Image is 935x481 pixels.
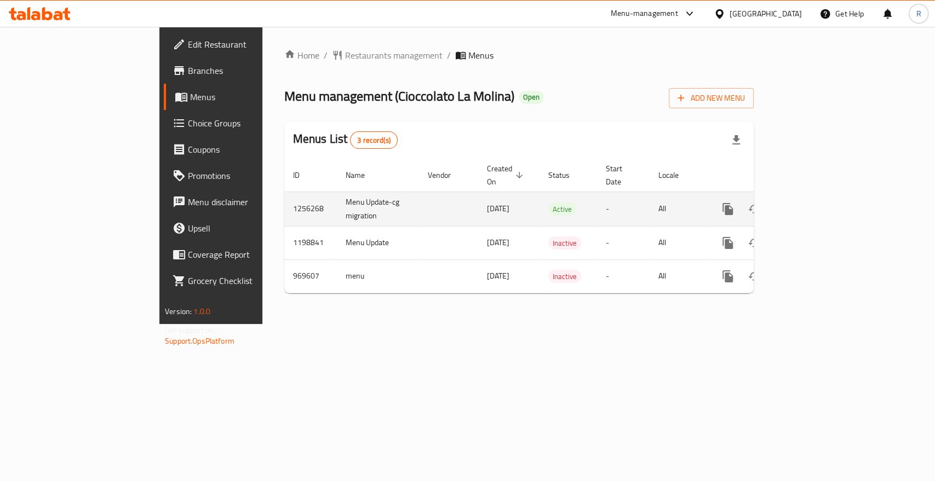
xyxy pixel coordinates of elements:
li: / [447,49,451,62]
span: ID [293,169,314,182]
span: Version: [165,304,192,318]
span: Start Date [606,162,636,188]
span: Coverage Report [188,248,307,261]
span: Open [519,92,544,102]
span: Add New Menu [678,91,745,105]
a: Support.OpsPlatform [165,334,234,348]
td: Menu Update [337,226,419,259]
a: Grocery Checklist [164,268,316,294]
span: Upsell [188,222,307,235]
a: Menu disclaimer [164,189,316,215]
div: [GEOGRAPHIC_DATA] [730,8,802,20]
a: Promotions [164,163,316,189]
td: All [650,226,706,259]
td: All [650,192,706,226]
span: Name [346,169,379,182]
button: more [715,230,741,256]
a: Choice Groups [164,110,316,136]
span: [DATE] [487,269,509,283]
span: Get support on: [165,323,215,337]
span: R [916,8,921,20]
h2: Menus List [293,131,398,149]
span: Created On [487,162,526,188]
span: Menus [190,90,307,103]
span: 1.0.0 [193,304,210,318]
span: Menu disclaimer [188,195,307,208]
button: more [715,196,741,222]
td: Menu Update-cg migration [337,192,419,226]
a: Restaurants management [332,49,443,62]
div: Inactive [548,270,581,283]
button: Change Status [741,196,767,222]
span: Menus [468,49,494,62]
span: Locale [658,169,693,182]
span: [DATE] [487,201,509,216]
button: Add New Menu [669,88,754,108]
span: Coupons [188,143,307,156]
nav: breadcrumb [284,49,754,62]
a: Upsell [164,215,316,241]
div: Menu-management [611,7,678,20]
span: Active [548,203,576,216]
th: Actions [706,159,829,192]
a: Coverage Report [164,241,316,268]
span: Inactive [548,237,581,250]
div: Open [519,91,544,104]
table: enhanced table [284,159,829,293]
span: Status [548,169,584,182]
a: Branches [164,57,316,84]
span: Vendor [428,169,465,182]
a: Menus [164,84,316,110]
span: Choice Groups [188,117,307,130]
li: / [324,49,328,62]
button: Change Status [741,230,767,256]
span: Promotions [188,169,307,182]
td: - [597,192,650,226]
span: [DATE] [487,235,509,250]
td: menu [337,259,419,293]
span: Branches [188,64,307,77]
td: - [597,226,650,259]
span: Edit Restaurant [188,38,307,51]
td: All [650,259,706,293]
a: Edit Restaurant [164,31,316,57]
span: Restaurants management [345,49,443,62]
span: Inactive [548,270,581,283]
button: Change Status [741,263,767,289]
div: Total records count [350,131,398,149]
span: 3 record(s) [351,135,397,146]
span: Menu management ( Cioccolato La Molina ) [284,84,514,108]
button: more [715,263,741,289]
a: Coupons [164,136,316,163]
td: - [597,259,650,293]
span: Grocery Checklist [188,274,307,287]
